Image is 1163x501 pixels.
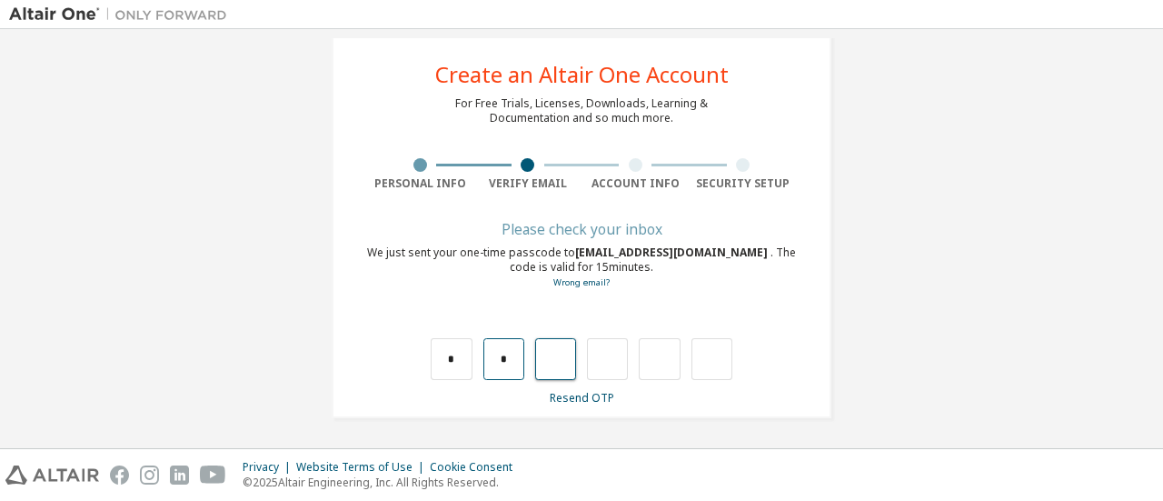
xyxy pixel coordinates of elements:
img: Altair One [9,5,236,24]
div: Security Setup [690,176,798,191]
img: linkedin.svg [170,466,189,485]
div: Privacy [243,460,296,475]
a: Go back to the registration form [553,276,610,288]
div: Create an Altair One Account [435,64,729,85]
div: Cookie Consent [430,460,523,475]
p: © 2025 Altair Engineering, Inc. All Rights Reserved. [243,475,523,490]
a: Resend OTP [550,390,614,406]
img: instagram.svg [140,466,159,485]
img: youtube.svg [200,466,226,485]
div: Verify Email [474,176,582,191]
span: [EMAIL_ADDRESS][DOMAIN_NAME] [575,245,770,260]
div: We just sent your one-time passcode to . The code is valid for 15 minutes. [366,245,797,290]
div: For Free Trials, Licenses, Downloads, Learning & Documentation and so much more. [455,96,708,125]
img: altair_logo.svg [5,466,99,485]
div: Please check your inbox [366,224,797,235]
div: Personal Info [366,176,474,191]
div: Website Terms of Use [296,460,430,475]
img: facebook.svg [110,466,129,485]
div: Account Info [581,176,690,191]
